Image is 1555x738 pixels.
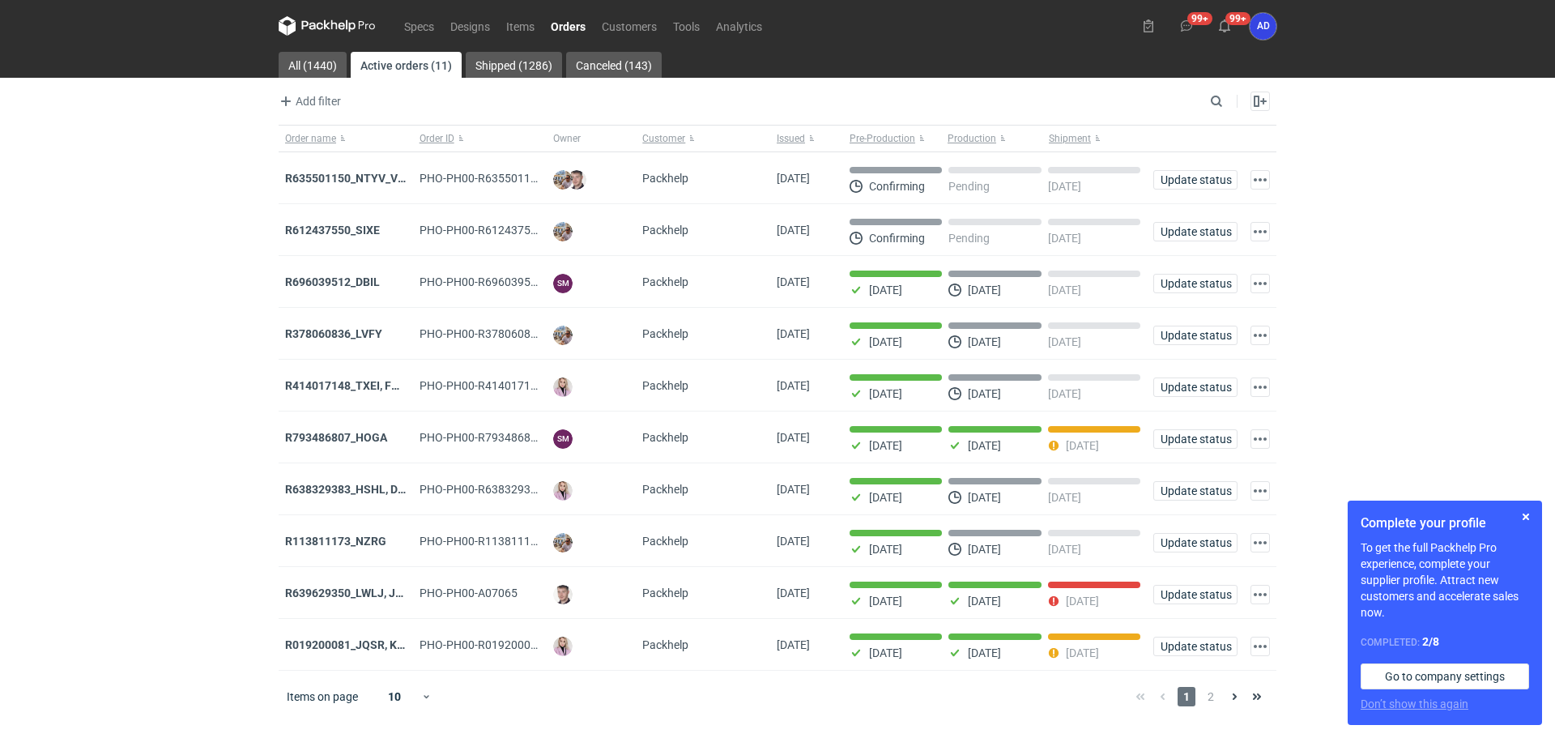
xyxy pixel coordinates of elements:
[420,379,641,392] span: PHO-PH00-R414017148_TXEI,-FODU,-EARC
[279,16,376,36] svg: Packhelp Pro
[413,126,547,151] button: Order ID
[420,535,578,548] span: PHO-PH00-R113811173_NZRG
[968,439,1001,452] p: [DATE]
[498,16,543,36] a: Items
[636,126,770,151] button: Customer
[869,543,902,556] p: [DATE]
[553,222,573,241] img: Michał Palasek
[285,587,420,599] strong: R639629350_LWLJ, JGWC
[642,275,688,288] span: Packhelp
[1361,514,1529,533] h1: Complete your profile
[642,638,688,651] span: Packhelp
[642,327,688,340] span: Packhelp
[287,689,358,705] span: Items on page
[285,327,382,340] a: R378060836_LVFY
[1250,429,1270,449] button: Actions
[553,481,573,501] img: Klaudia Wiśniewska
[948,180,990,193] p: Pending
[777,483,810,496] span: 12/08/2025
[948,232,990,245] p: Pending
[553,637,573,656] img: Klaudia Wiśniewska
[708,16,770,36] a: Analytics
[869,232,925,245] p: Confirming
[1174,13,1199,39] button: 99+
[351,52,462,78] a: Active orders (11)
[396,16,442,36] a: Specs
[777,379,810,392] span: 12/08/2025
[968,335,1001,348] p: [DATE]
[1048,232,1081,245] p: [DATE]
[1153,222,1238,241] button: Update status
[869,646,902,659] p: [DATE]
[442,16,498,36] a: Designs
[285,483,420,496] a: R638329383_HSHL, DETO
[285,132,336,145] span: Order name
[553,326,573,345] img: Michał Palasek
[553,132,581,145] span: Owner
[642,483,688,496] span: Packhelp
[420,172,611,185] span: PHO-PH00-R635501150_NTYV_VNSV
[275,92,342,111] button: Add filter
[777,327,810,340] span: 20/08/2025
[420,638,669,651] span: PHO-PH00-R019200081_JQSR,-KAYL
[1250,274,1270,293] button: Actions
[553,170,573,190] img: Michał Palasek
[1153,274,1238,293] button: Update status
[1250,13,1276,40] button: AD
[642,379,688,392] span: Packhelp
[420,224,572,237] span: PHO-PH00-R612437550_SIXE
[869,595,902,608] p: [DATE]
[420,327,574,340] span: PHO-PH00-R378060836_LVFY
[948,132,996,145] span: Production
[1153,429,1238,449] button: Update status
[1066,439,1099,452] p: [DATE]
[285,379,447,392] a: R414017148_TXEI, FODU, EARC
[1250,222,1270,241] button: Actions
[944,126,1046,151] button: Production
[1153,170,1238,190] button: Update status
[777,172,810,185] span: 26/08/2025
[1516,507,1536,527] button: Skip for now
[276,92,341,111] span: Add filter
[1048,335,1081,348] p: [DATE]
[543,16,594,36] a: Orders
[968,284,1001,296] p: [DATE]
[642,132,685,145] span: Customer
[285,638,417,651] a: R019200081_JQSR, KAYL
[770,126,843,151] button: Issued
[279,52,347,78] a: All (1440)
[968,646,1001,659] p: [DATE]
[1048,491,1081,504] p: [DATE]
[1048,180,1081,193] p: [DATE]
[642,172,688,185] span: Packhelp
[1250,378,1270,397] button: Actions
[1161,641,1230,652] span: Update status
[850,132,915,145] span: Pre-Production
[869,180,925,193] p: Confirming
[1250,533,1270,552] button: Actions
[285,535,386,548] a: R113811173_NZRG
[553,378,573,397] img: Klaudia Wiśniewska
[1161,330,1230,341] span: Update status
[777,431,810,444] span: 12/08/2025
[642,535,688,548] span: Packhelp
[553,533,573,552] img: Michał Palasek
[420,275,573,288] span: PHO-PH00-R696039512_DBIL
[553,429,573,449] figcaption: SM
[1422,635,1439,648] strong: 2 / 8
[594,16,665,36] a: Customers
[1361,696,1468,712] button: Don’t show this again
[869,284,902,296] p: [DATE]
[285,224,380,237] a: R612437550_SIXE
[1153,585,1238,604] button: Update status
[466,52,562,78] a: Shipped (1286)
[285,172,420,185] a: R635501150_NTYV_VNSV
[285,275,380,288] a: R696039512_DBIL
[968,595,1001,608] p: [DATE]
